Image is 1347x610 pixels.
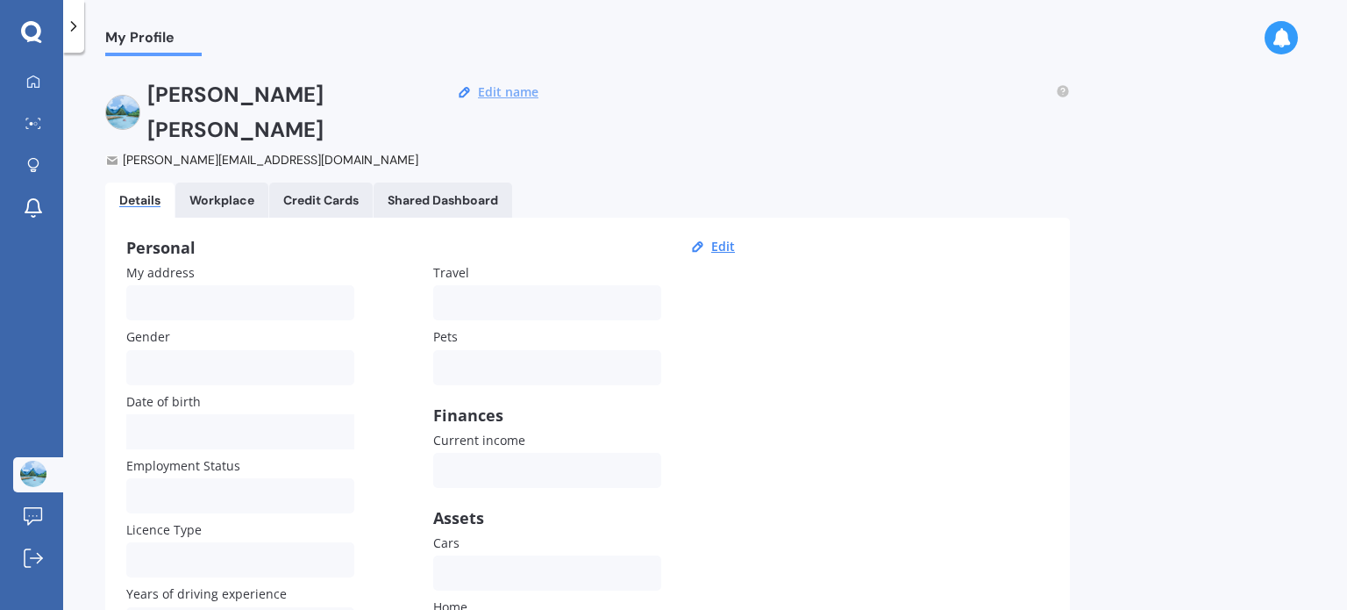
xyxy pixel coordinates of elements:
a: Workplace [175,183,268,218]
span: Years of driving experience [126,586,287,603]
div: Shared Dashboard [388,193,498,208]
button: Edit name [473,84,544,100]
img: ACg8ocIsKsmAV6vkiVKbD9P2sbDLWiiqP7x4g-JfVqvznRynZvLXDREsrA=s96-c [20,461,46,487]
span: Licence Type [126,521,202,538]
div: Credit Cards [283,193,359,208]
button: Edit [706,239,740,255]
span: Travel [433,264,469,281]
div: Finances [433,406,661,424]
span: Employment Status [126,457,240,474]
a: Details [105,183,175,218]
a: Shared Dashboard [374,183,512,218]
span: My address [126,264,195,281]
div: Personal [126,239,740,256]
div: Assets [433,509,661,527]
span: Cars [433,535,460,551]
div: Details [119,193,160,208]
div: Workplace [189,193,254,208]
span: My Profile [105,29,202,53]
img: ACg8ocIsKsmAV6vkiVKbD9P2sbDLWiiqP7x4g-JfVqvznRynZvLXDREsrA=s96-c [105,95,140,130]
a: Credit Cards [269,183,373,218]
span: Current income [433,432,525,449]
h2: [PERSON_NAME] [PERSON_NAME] [147,77,422,147]
span: Date of birth [126,393,201,410]
span: Gender [126,329,170,346]
span: Pets [433,329,458,346]
div: [PERSON_NAME][EMAIL_ADDRESS][DOMAIN_NAME] [105,151,422,169]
